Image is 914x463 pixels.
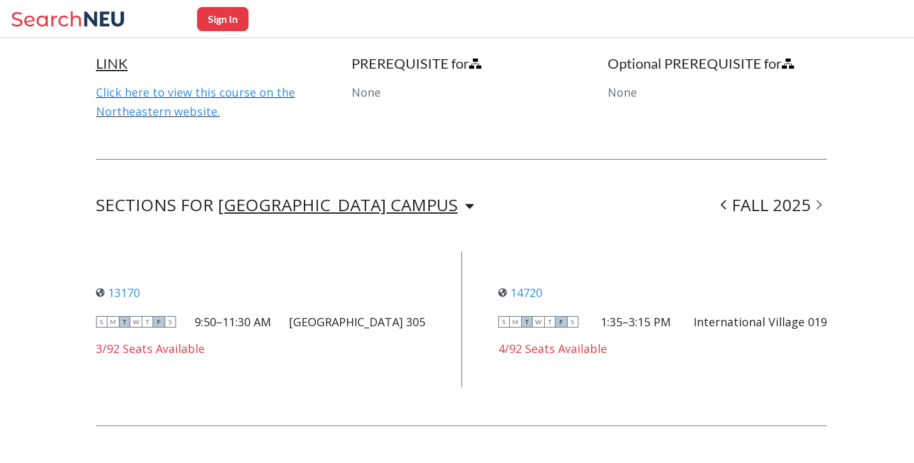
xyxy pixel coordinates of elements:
span: S [567,316,578,328]
h4: Optional PREREQUISITE for [608,55,827,73]
button: Sign In [197,7,249,31]
span: T [521,316,533,328]
span: None [608,85,637,100]
div: [GEOGRAPHIC_DATA] 305 [289,315,425,329]
span: F [556,316,567,328]
div: 1:35–3:15 PM [601,315,671,329]
span: W [533,316,544,328]
div: 4/92 Seats Available [498,342,828,356]
div: 3/92 Seats Available [96,342,425,356]
span: S [96,316,107,328]
a: 14720 [498,285,542,300]
span: M [510,316,521,328]
span: T [544,316,556,328]
div: 9:50–11:30 AM [194,315,271,329]
span: S [165,316,176,328]
span: S [498,316,510,328]
h4: PREREQUISITE for [351,55,571,73]
div: SECTIONS FOR [96,198,474,213]
span: W [130,316,142,328]
div: International Village 019 [693,315,827,329]
span: T [142,316,153,328]
div: [GEOGRAPHIC_DATA] CAMPUS [218,198,458,212]
h4: LINK [96,55,315,73]
a: 13170 [96,285,140,300]
span: None [351,85,381,100]
span: T [119,316,130,328]
a: Click here to view this course on the Northeastern website. [96,85,295,119]
span: F [153,316,165,328]
span: M [107,316,119,328]
div: FALL 2025 [716,198,827,213]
